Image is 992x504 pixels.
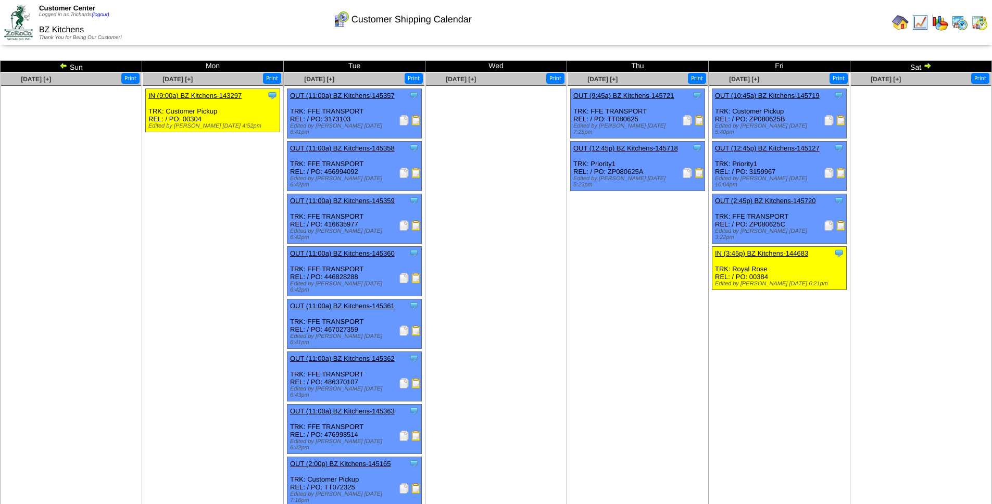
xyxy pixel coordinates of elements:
[304,75,334,83] a: [DATE] [+]
[39,4,95,12] span: Customer Center
[715,281,846,287] div: Edited by [PERSON_NAME] [DATE] 6:21pm
[573,175,705,188] div: Edited by [PERSON_NAME] [DATE] 5:23pm
[446,75,476,83] a: [DATE] [+]
[411,325,421,336] img: Bill of Lading
[546,73,564,84] button: Print
[571,89,705,138] div: TRK: FFE TRANSPORT REL: / PO: TT080625
[834,143,844,153] img: Tooltip
[692,90,702,100] img: Tooltip
[824,220,834,231] img: Packing Slip
[411,273,421,283] img: Bill of Lading
[267,90,278,100] img: Tooltip
[290,491,421,503] div: Edited by [PERSON_NAME] [DATE] 7:16pm
[824,115,834,125] img: Packing Slip
[148,123,280,129] div: Edited by [PERSON_NAME] [DATE] 4:52pm
[287,194,422,244] div: TRK: FFE TRANSPORT REL: / PO: 416635977
[1,61,142,72] td: Sun
[39,12,109,18] span: Logged in as Trichards
[871,75,901,83] a: [DATE] [+]
[59,61,68,70] img: arrowleft.gif
[92,12,109,18] a: (logout)
[399,273,409,283] img: Packing Slip
[333,11,349,28] img: calendarcustomer.gif
[836,168,846,178] img: Bill of Lading
[399,168,409,178] img: Packing Slip
[692,143,702,153] img: Tooltip
[287,247,422,296] div: TRK: FFE TRANSPORT REL: / PO: 446828288
[411,115,421,125] img: Bill of Lading
[694,115,705,125] img: Bill of Lading
[411,168,421,178] img: Bill of Lading
[142,61,284,72] td: Mon
[834,195,844,206] img: Tooltip
[573,144,678,152] a: OUT (12:45p) BZ Kitchens-145718
[351,14,472,25] span: Customer Shipping Calendar
[715,197,815,205] a: OUT (2:45p) BZ Kitchens-145720
[409,248,419,258] img: Tooltip
[573,123,705,135] div: Edited by [PERSON_NAME] [DATE] 7:25pm
[405,73,423,84] button: Print
[21,75,51,83] span: [DATE] [+]
[399,115,409,125] img: Packing Slip
[290,123,421,135] div: Edited by [PERSON_NAME] [DATE] 6:41pm
[162,75,193,83] span: [DATE] [+]
[399,483,409,494] img: Packing Slip
[712,247,847,290] div: TRK: Royal Rose REL: / PO: 00384
[834,90,844,100] img: Tooltip
[290,92,395,99] a: OUT (11:00a) BZ Kitchens-145357
[912,14,928,31] img: line_graph.gif
[712,194,847,244] div: TRK: FFE TRANSPORT REL: / PO: ZP080625C
[951,14,968,31] img: calendarprod.gif
[682,115,693,125] img: Packing Slip
[287,142,422,191] div: TRK: FFE TRANSPORT REL: / PO: 456994092
[290,355,395,362] a: OUT (11:00a) BZ Kitchens-145362
[399,325,409,336] img: Packing Slip
[411,220,421,231] img: Bill of Lading
[682,168,693,178] img: Packing Slip
[399,431,409,441] img: Packing Slip
[290,281,421,293] div: Edited by [PERSON_NAME] [DATE] 6:42pm
[715,92,820,99] a: OUT (10:45a) BZ Kitchens-145719
[290,144,395,152] a: OUT (11:00a) BZ Kitchens-145358
[409,458,419,469] img: Tooltip
[567,61,709,72] td: Thu
[932,14,948,31] img: graph.gif
[411,483,421,494] img: Bill of Lading
[290,386,421,398] div: Edited by [PERSON_NAME] [DATE] 6:43pm
[715,249,808,257] a: IN (3:45p) BZ Kitchens-144683
[290,302,395,310] a: OUT (11:00a) BZ Kitchens-145361
[573,92,674,99] a: OUT (9:45a) BZ Kitchens-145721
[290,460,391,468] a: OUT (2:00p) BZ Kitchens-145165
[923,61,932,70] img: arrowright.gif
[834,248,844,258] img: Tooltip
[399,220,409,231] img: Packing Slip
[290,175,421,188] div: Edited by [PERSON_NAME] [DATE] 6:42pm
[409,90,419,100] img: Tooltip
[571,142,705,191] div: TRK: Priority1 REL: / PO: ZP080625A
[688,73,706,84] button: Print
[287,352,422,401] div: TRK: FFE TRANSPORT REL: / PO: 486370107
[290,333,421,346] div: Edited by [PERSON_NAME] [DATE] 6:41pm
[409,353,419,363] img: Tooltip
[712,142,847,191] div: TRK: Priority1 REL: / PO: 3159967
[263,73,281,84] button: Print
[587,75,618,83] a: [DATE] [+]
[694,168,705,178] img: Bill of Lading
[715,228,846,241] div: Edited by [PERSON_NAME] [DATE] 3:22pm
[712,89,847,138] div: TRK: Customer Pickup REL: / PO: ZP080625B
[399,378,409,388] img: Packing Slip
[121,73,140,84] button: Print
[290,407,395,415] a: OUT (11:00a) BZ Kitchens-145363
[836,115,846,125] img: Bill of Lading
[836,220,846,231] img: Bill of Lading
[287,405,422,454] div: TRK: FFE TRANSPORT REL: / PO: 476998514
[409,300,419,311] img: Tooltip
[729,75,759,83] a: [DATE] [+]
[892,14,909,31] img: home.gif
[290,197,395,205] a: OUT (11:00a) BZ Kitchens-145359
[715,175,846,188] div: Edited by [PERSON_NAME] [DATE] 10:04pm
[148,92,242,99] a: IN (9:00a) BZ Kitchens-143297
